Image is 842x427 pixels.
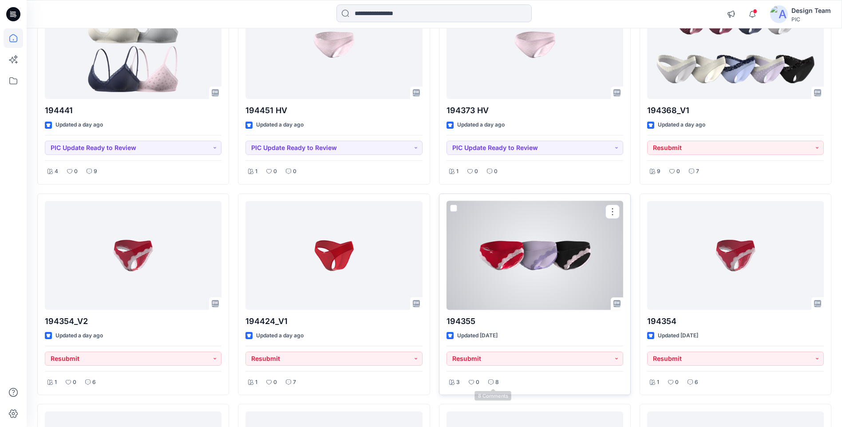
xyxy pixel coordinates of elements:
a: 194354 [647,201,824,310]
p: 7 [293,378,296,387]
p: 194451 HV [245,104,422,117]
p: 0 [74,167,78,176]
p: 0 [293,167,296,176]
p: 194368_V1 [647,104,824,117]
div: Design Team [791,5,831,16]
a: 194354_V2 [45,201,221,310]
p: 8 [495,378,499,387]
p: 0 [476,378,479,387]
p: 194354 [647,315,824,328]
p: Updated [DATE] [658,331,698,340]
a: 194424_V1 [245,201,422,310]
div: PIC [791,16,831,23]
p: 0 [474,167,478,176]
p: 6 [695,378,698,387]
p: Updated a day ago [256,331,304,340]
p: 0 [675,378,679,387]
p: Updated a day ago [658,120,705,130]
p: Updated a day ago [55,120,103,130]
p: Updated a day ago [55,331,103,340]
p: 0 [676,167,680,176]
p: 0 [273,167,277,176]
p: 9 [94,167,97,176]
p: Updated a day ago [256,120,304,130]
p: 0 [494,167,498,176]
p: Updated [DATE] [457,331,498,340]
a: 194355 [447,201,623,310]
img: avatar [770,5,788,23]
p: 194441 [45,104,221,117]
p: 1 [255,378,257,387]
p: 194355 [447,315,623,328]
p: 9 [657,167,660,176]
p: 194424_V1 [245,315,422,328]
p: 194354_V2 [45,315,221,328]
p: 0 [73,378,76,387]
p: 194373 HV [447,104,623,117]
p: Updated a day ago [457,120,505,130]
p: 3 [456,378,460,387]
p: 6 [92,378,96,387]
p: 0 [273,378,277,387]
p: 1 [55,378,57,387]
p: 1 [456,167,459,176]
p: 7 [696,167,699,176]
p: 1 [657,378,659,387]
p: 4 [55,167,58,176]
p: 1 [255,167,257,176]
